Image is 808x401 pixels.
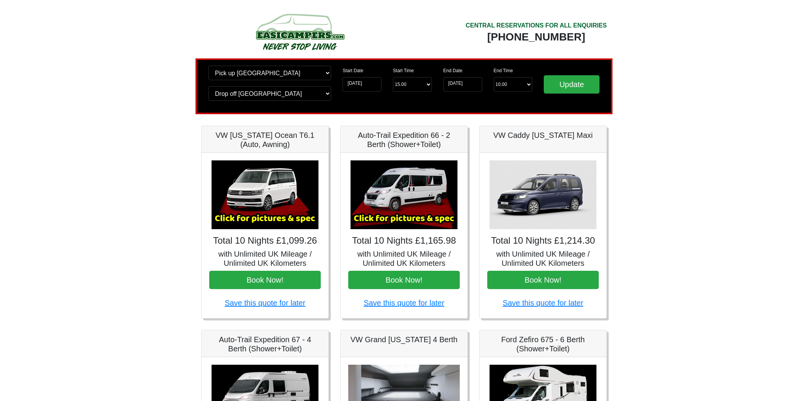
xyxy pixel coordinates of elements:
a: Save this quote for later [364,299,444,307]
div: CENTRAL RESERVATIONS FOR ALL ENQUIRIES [465,21,607,30]
input: Update [544,75,600,94]
h5: with Unlimited UK Mileage / Unlimited UK Kilometers [209,249,321,268]
a: Save this quote for later [503,299,583,307]
img: Auto-Trail Expedition 66 - 2 Berth (Shower+Toilet) [351,160,457,229]
img: VW Caddy California Maxi [490,160,596,229]
label: End Date [443,67,462,74]
h5: Auto-Trail Expedition 66 - 2 Berth (Shower+Toilet) [348,131,460,149]
h5: with Unlimited UK Mileage / Unlimited UK Kilometers [348,249,460,268]
div: [PHONE_NUMBER] [465,30,607,44]
label: Start Date [343,67,363,74]
a: Save this quote for later [225,299,305,307]
h4: Total 10 Nights £1,214.30 [487,235,599,246]
h5: VW [US_STATE] Ocean T6.1 (Auto, Awning) [209,131,321,149]
input: Start Date [343,77,381,92]
h5: VW Grand [US_STATE] 4 Berth [348,335,460,344]
h5: VW Caddy [US_STATE] Maxi [487,131,599,140]
h4: Total 10 Nights £1,099.26 [209,235,321,246]
button: Book Now! [348,271,460,289]
button: Book Now! [209,271,321,289]
label: Start Time [393,67,414,74]
h5: Auto-Trail Expedition 67 - 4 Berth (Shower+Toilet) [209,335,321,353]
input: Return Date [443,77,482,92]
h4: Total 10 Nights £1,165.98 [348,235,460,246]
img: VW California Ocean T6.1 (Auto, Awning) [212,160,318,229]
label: End Time [494,67,513,74]
img: campers-checkout-logo.png [227,11,372,53]
h5: Ford Zefiro 675 - 6 Berth (Shower+Toilet) [487,335,599,353]
button: Book Now! [487,271,599,289]
h5: with Unlimited UK Mileage / Unlimited UK Kilometers [487,249,599,268]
